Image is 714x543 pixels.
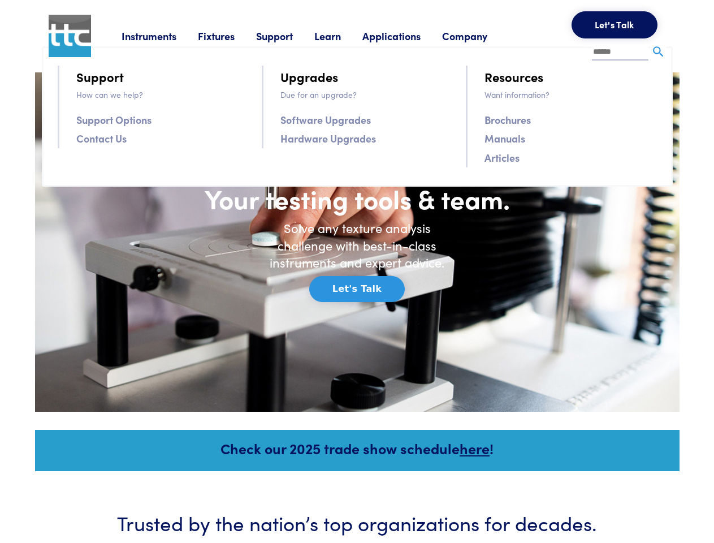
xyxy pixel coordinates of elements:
p: Want information? [484,88,656,101]
a: Applications [362,29,442,43]
button: Let's Talk [309,276,405,302]
a: Resources [484,67,543,87]
h3: Trusted by the nation’s top organizations for decades. [69,508,646,536]
h1: Your testing tools & team. [165,182,549,215]
a: Hardware Upgrades [280,130,376,146]
a: Contact Us [76,130,127,146]
a: Instruments [122,29,198,43]
h6: Solve any texture analysis challenge with best-in-class instruments and expert advice. [261,219,453,271]
img: ttc_logo_1x1_v1.0.png [49,15,91,57]
a: Software Upgrades [280,111,371,128]
a: Learn [314,29,362,43]
a: Brochures [484,111,531,128]
a: Manuals [484,130,525,146]
a: Articles [484,149,520,166]
a: Company [442,29,509,43]
p: How can we help? [76,88,248,101]
a: Support [76,67,124,87]
a: here [460,438,490,458]
a: Support [256,29,314,43]
a: Fixtures [198,29,256,43]
h5: Check our 2025 trade show schedule ! [50,438,664,458]
a: Support Options [76,111,152,128]
p: Due for an upgrade? [280,88,452,101]
a: Upgrades [280,67,338,87]
button: Let's Talk [572,11,657,38]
